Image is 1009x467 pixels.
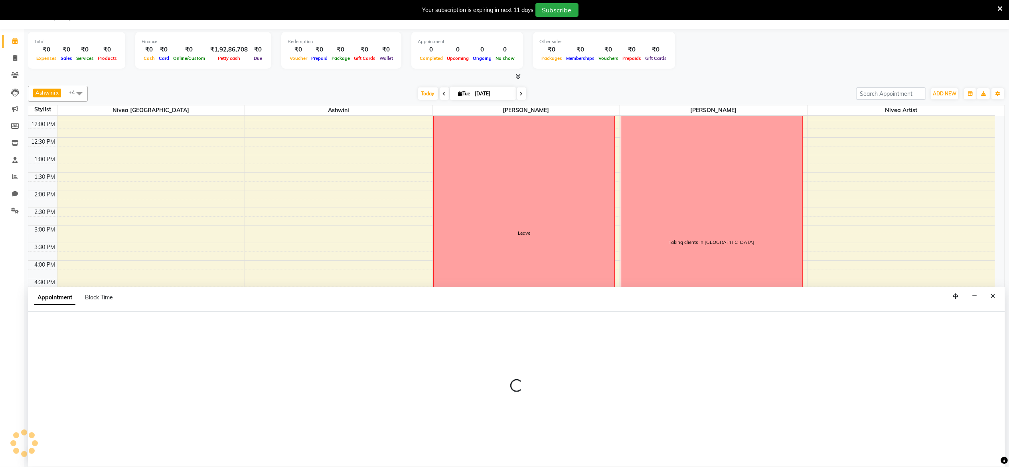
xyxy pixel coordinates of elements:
span: Voucher [288,55,309,61]
div: ₹0 [643,45,669,54]
div: ₹0 [251,45,265,54]
span: Upcoming [445,55,471,61]
div: Your subscription is expiring in next 11 days [423,6,534,14]
div: 4:30 PM [33,278,57,287]
div: 1:30 PM [33,173,57,181]
div: Other sales [539,38,669,45]
span: Wallet [377,55,395,61]
span: Petty cash [216,55,242,61]
div: ₹0 [330,45,352,54]
input: 2025-09-02 [473,88,513,100]
span: Online/Custom [171,55,207,61]
button: ADD NEW [931,88,958,99]
span: Nivea [GEOGRAPHIC_DATA] [57,105,245,115]
div: Redemption [288,38,395,45]
div: Stylist [28,105,57,114]
div: 0 [418,45,445,54]
div: ₹0 [142,45,157,54]
div: Leave [518,230,530,237]
div: 0 [494,45,517,54]
span: Products [96,55,119,61]
span: Packages [539,55,564,61]
div: ₹0 [596,45,620,54]
div: ₹0 [377,45,395,54]
div: 2:30 PM [33,208,57,216]
span: ADD NEW [933,91,956,97]
div: ₹0 [171,45,207,54]
span: No show [494,55,517,61]
div: ₹1,92,86,708 [207,45,251,54]
div: Taking clients in [GEOGRAPHIC_DATA] [669,239,754,246]
span: Today [418,87,438,100]
span: Sales [59,55,74,61]
span: Ongoing [471,55,494,61]
div: 3:30 PM [33,243,57,251]
div: ₹0 [564,45,596,54]
div: Finance [142,38,265,45]
div: ₹0 [309,45,330,54]
div: Appointment [418,38,517,45]
div: ₹0 [352,45,377,54]
div: 0 [471,45,494,54]
div: ₹0 [288,45,309,54]
span: Services [74,55,96,61]
input: Search Appointment [856,87,926,100]
span: Gift Cards [352,55,377,61]
span: Ashwini [36,89,55,96]
span: Nivea Artist [808,105,995,115]
div: ₹0 [34,45,59,54]
span: Ashwini [245,105,432,115]
div: ₹0 [539,45,564,54]
span: Cash [142,55,157,61]
div: ₹0 [157,45,171,54]
span: [PERSON_NAME] [432,105,620,115]
a: x [55,89,59,96]
div: ₹0 [620,45,643,54]
div: 1:00 PM [33,155,57,164]
span: Prepaid [309,55,330,61]
button: Subscribe [535,3,579,17]
div: 2:00 PM [33,190,57,199]
span: Prepaids [620,55,643,61]
span: [PERSON_NAME] [620,105,807,115]
span: Card [157,55,171,61]
span: Expenses [34,55,59,61]
span: Appointment [34,291,75,305]
span: Gift Cards [643,55,669,61]
div: 12:30 PM [30,138,57,146]
div: Total [34,38,119,45]
span: Memberships [564,55,596,61]
div: 3:00 PM [33,226,57,234]
span: Due [252,55,264,61]
span: Package [330,55,352,61]
div: ₹0 [74,45,96,54]
div: 12:00 PM [30,120,57,129]
span: Tue [456,91,473,97]
span: Vouchers [596,55,620,61]
div: 0 [445,45,471,54]
div: ₹0 [96,45,119,54]
span: Block Time [85,294,113,301]
div: ₹0 [59,45,74,54]
button: Close [987,290,999,303]
span: +4 [69,89,81,95]
span: Completed [418,55,445,61]
div: 4:00 PM [33,261,57,269]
